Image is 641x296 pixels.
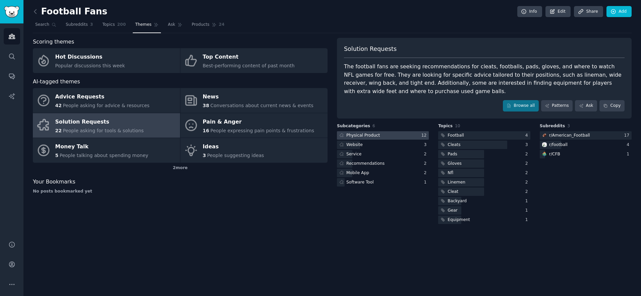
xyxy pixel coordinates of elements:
div: 2 [525,189,530,195]
div: 2 [525,151,530,157]
div: Service [346,151,361,157]
div: Linemen [448,179,465,186]
span: 10 [455,124,460,128]
a: Pain & Anger16People expressing pain points & frustrations [180,113,328,138]
span: People asking for advice & resources [63,103,149,108]
div: Nfl [448,170,453,176]
div: 3 [424,142,429,148]
span: Subreddits [540,123,565,129]
div: Website [346,142,363,148]
a: Football4 [438,131,530,140]
a: Subreddits3 [63,19,95,33]
span: Themes [135,22,152,28]
a: American_Footballr/American_Football17 [540,131,632,140]
div: 1 [525,208,530,214]
a: Hot DiscussionsPopular discussions this week [33,48,180,73]
div: Money Talk [55,142,149,152]
a: Gloves2 [438,159,530,168]
span: AI-tagged themes [33,78,80,86]
a: Equipment1 [438,216,530,224]
span: 22 [55,128,62,133]
div: 12 [421,133,429,139]
div: Solution Requests [55,117,144,127]
div: Software Tool [346,179,374,186]
div: Mobile App [346,170,369,176]
a: Mobile App2 [337,169,429,177]
img: CFB [542,152,547,156]
span: 6 [372,124,375,128]
a: Ask [166,19,185,33]
div: 2 more [33,163,328,173]
div: Gear [448,208,458,214]
span: Topics [438,123,453,129]
span: Topics [102,22,115,28]
div: Backyard [448,198,467,204]
div: 1 [525,198,530,204]
div: r/ football [549,142,568,148]
div: 2 [525,179,530,186]
span: Subreddits [66,22,88,28]
a: Add [606,6,632,17]
a: Share [574,6,603,17]
div: 1 [424,179,429,186]
a: Linemen2 [438,178,530,187]
a: Edit [545,6,571,17]
span: People asking for tools & solutions [63,128,143,133]
a: Topics200 [100,19,128,33]
span: Popular discussions this week [55,63,125,68]
span: People expressing pain points & frustrations [210,128,314,133]
a: footballr/football4 [540,141,632,149]
a: Solution Requests22People asking for tools & solutions [33,113,180,138]
span: 3 [567,124,570,128]
div: Football [448,133,464,139]
a: Cleats3 [438,141,530,149]
a: Nfl2 [438,169,530,177]
div: 2 [424,161,429,167]
a: Service2 [337,150,429,158]
span: People talking about spending money [60,153,149,158]
div: 2 [525,170,530,176]
a: Advice Requests42People asking for advice & resources [33,88,180,113]
span: 3 [203,153,206,158]
div: Cleats [448,142,460,148]
div: Advice Requests [55,92,150,102]
div: Equipment [448,217,470,223]
a: Website3 [337,141,429,149]
div: Top Content [203,52,295,63]
span: Scoring themes [33,38,74,46]
div: r/ CFB [549,151,560,157]
a: Top ContentBest-performing content of past month [180,48,328,73]
div: Cleat [448,189,458,195]
a: Gear1 [438,206,530,215]
a: Ask [575,100,597,112]
span: People suggesting ideas [207,153,264,158]
a: Software Tool1 [337,178,429,187]
span: Ask [168,22,175,28]
span: Best-performing content of past month [203,63,295,68]
div: 1 [525,217,530,223]
span: Search [35,22,49,28]
a: Cleat2 [438,188,530,196]
span: 42 [55,103,62,108]
a: CFBr/CFB1 [540,150,632,158]
div: 17 [624,133,632,139]
div: Recommendations [346,161,385,167]
div: 4 [525,133,530,139]
a: Money Talk5People talking about spending money [33,138,180,163]
a: Physical Product12 [337,131,429,140]
div: 2 [525,161,530,167]
a: Themes [133,19,161,33]
div: Hot Discussions [55,52,125,63]
a: Ideas3People suggesting ideas [180,138,328,163]
button: Copy [599,100,625,112]
div: 4 [627,142,632,148]
div: r/ American_Football [549,133,590,139]
img: football [542,142,547,147]
a: Products24 [189,19,227,33]
div: Ideas [203,142,264,152]
img: American_Football [542,133,547,138]
div: Pain & Anger [203,117,314,127]
span: 16 [203,128,209,133]
div: 1 [627,151,632,157]
span: Products [192,22,210,28]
